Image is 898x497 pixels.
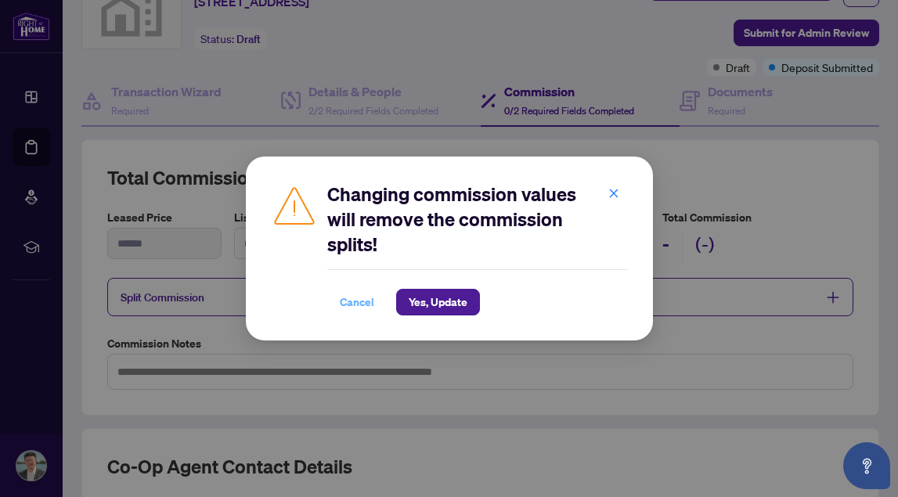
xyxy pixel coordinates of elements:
[327,289,387,315] button: Cancel
[409,290,467,315] span: Yes, Update
[271,182,318,229] img: Caution Icon
[396,289,480,315] button: Yes, Update
[608,188,619,199] span: close
[843,442,890,489] button: Open asap
[340,290,374,315] span: Cancel
[327,182,628,257] h2: Changing commission values will remove the commission splits!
